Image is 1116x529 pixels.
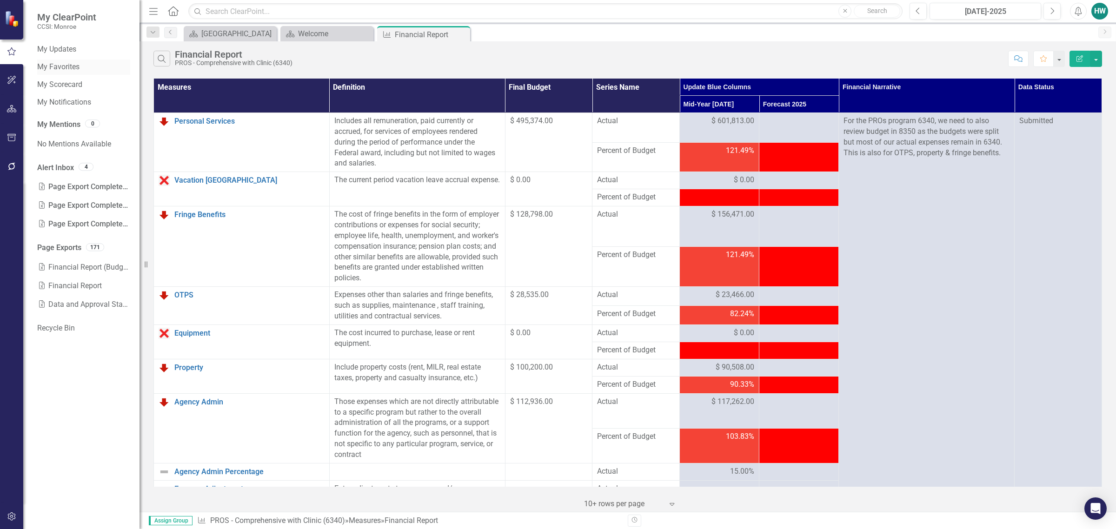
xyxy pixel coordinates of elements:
[298,28,371,40] div: Welcome
[597,192,675,203] span: Percent of Budget
[329,113,505,172] td: Double-Click to Edit
[174,485,325,493] a: Expense Adjustments
[159,328,170,339] img: Data Error
[597,362,675,373] span: Actual
[197,516,621,526] div: » »
[726,250,754,260] span: 121.49%
[37,79,130,90] a: My Scorecard
[730,309,754,319] span: 82.24%
[726,145,754,156] span: 121.49%
[159,116,170,127] img: Below Plan
[329,480,505,508] td: Double-Click to Edit
[680,324,759,342] td: Double-Click to Edit
[159,209,170,220] img: Below Plan
[329,287,505,325] td: Double-Click to Edit
[154,324,330,359] td: Double-Click to Edit Right Click for Context Menu
[592,480,680,508] td: Double-Click to Edit
[329,359,505,393] td: Double-Click to Edit
[37,178,130,196] div: Page Export Completed: Financial Report (Budget Input)
[510,397,553,406] span: $ 112,936.00
[37,163,74,173] a: Alert Inbox
[334,290,500,322] p: Expenses other than salaries and fringe benefits, such as supplies, maintenance , staff training,...
[592,113,680,143] td: Double-Click to Edit
[716,290,754,300] span: $ 23,466.00
[510,175,531,184] span: $ 0.00
[510,328,531,337] span: $ 0.00
[592,206,680,246] td: Double-Click to Edit
[37,243,81,253] a: Page Exports
[385,516,438,525] div: Financial Report
[174,398,325,406] a: Agency Admin
[711,397,754,407] span: $ 117,262.00
[329,324,505,359] td: Double-Click to Edit
[37,277,130,295] a: Financial Report
[711,116,754,126] span: $ 601,813.00
[510,290,549,299] span: $ 28,535.00
[37,323,130,334] a: Recycle Bin
[597,175,675,185] span: Actual
[730,379,754,390] span: 90.33%
[867,7,887,14] span: Search
[86,243,104,251] div: 171
[37,196,130,215] div: Page Export Completed: Financial Report
[680,393,759,428] td: Double-Click to Edit
[334,328,500,349] div: The cost incurred to purchase, lease or rent equipment.
[283,28,371,40] a: Welcome
[597,431,675,442] span: Percent of Budget
[334,362,500,384] div: Include property costs (rent, MILR, real estate taxes, property and casualty insurance, etc.)
[329,172,505,206] td: Double-Click to Edit
[154,359,330,393] td: Double-Click to Edit Right Click for Context Menu
[37,62,130,73] a: My Favorites
[592,359,680,376] td: Double-Click to Edit
[680,359,759,376] td: Double-Click to Edit
[174,329,325,337] a: Equipment
[334,483,500,505] div: Enter adjustments to expenses and/or non-allowable costs
[680,172,759,189] td: Double-Click to Edit
[597,379,675,390] span: Percent of Budget
[930,3,1041,20] button: [DATE]-2025
[1084,497,1107,520] div: Open Intercom Messenger
[154,480,330,508] td: Double-Click to Edit Right Click for Context Menu
[201,28,274,40] div: [GEOGRAPHIC_DATA]
[188,3,903,20] input: Search ClearPoint...
[1091,3,1108,20] button: HW
[597,466,675,477] span: Actual
[730,466,754,477] span: 15.00%
[759,324,839,342] td: Double-Click to Edit
[854,5,900,18] button: Search
[154,287,330,325] td: Double-Click to Edit Right Click for Context Menu
[174,211,325,219] a: Fringe Benefits
[759,359,839,376] td: Double-Click to Edit
[844,116,1010,158] p: For the PROs program 6340, we need to also review budget in 8350 as the budgets were split but mo...
[334,175,500,185] div: The current period vacation leave accrual expense.
[159,362,170,373] img: Below Plan
[174,291,325,299] a: OTPS
[597,116,675,126] span: Actual
[329,463,505,480] td: Double-Click to Edit
[210,516,345,525] a: PROS - Comprehensive with Clinic (6340)
[759,480,839,508] td: Double-Click to Edit
[597,397,675,407] span: Actual
[395,29,468,40] div: Financial Report
[37,97,130,108] a: My Notifications
[680,480,759,508] td: Double-Click to Edit
[597,328,675,338] span: Actual
[734,328,754,338] span: $ 0.00
[680,113,759,143] td: Double-Click to Edit
[334,397,500,460] div: Those expenses which are not directly attributable to a specific program but rather to the overal...
[759,393,839,428] td: Double-Click to Edit
[37,12,96,23] span: My ClearPoint
[159,290,170,301] img: Below Plan
[726,431,754,442] span: 103.83%
[597,309,675,319] span: Percent of Budget
[680,206,759,246] td: Double-Click to Edit
[933,6,1038,17] div: [DATE]-2025
[79,163,93,171] div: 4
[510,363,553,371] span: $ 100,200.00
[597,145,675,156] span: Percent of Budget
[159,483,170,495] img: Not Defined
[37,23,96,30] small: CCSI: Monroe
[759,172,839,189] td: Double-Click to Edit
[597,483,675,494] span: Actual
[592,324,680,342] td: Double-Click to Edit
